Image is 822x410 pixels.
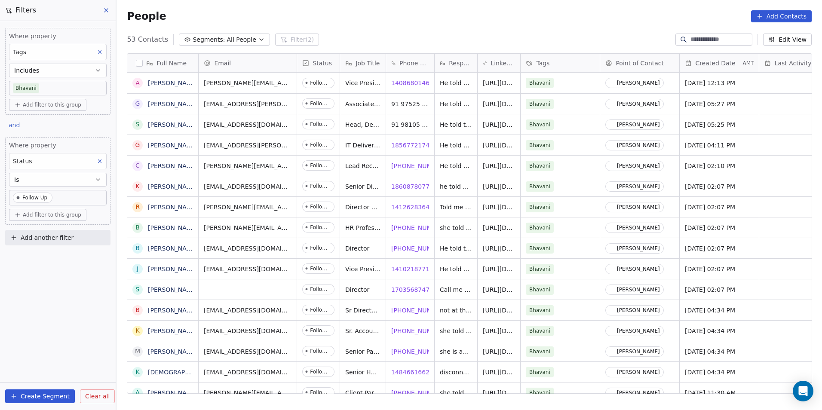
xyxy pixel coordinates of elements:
[478,54,520,72] div: LinkedIn URL
[742,60,754,67] span: AMT
[521,54,600,72] div: Tags
[310,348,330,354] div: Follow Up
[526,367,554,377] span: Bhavani
[435,54,477,72] div: Response
[345,368,380,376] span: Senior Human Resources Generalist
[440,79,472,87] span: He told me he is going through major surgery so told me to connect back in October
[617,266,660,272] div: [PERSON_NAME]
[617,245,660,251] div: [PERSON_NAME]
[617,122,660,128] div: [PERSON_NAME]
[526,305,554,315] span: Bhavani
[148,204,198,211] a: [PERSON_NAME]
[617,142,660,148] div: [PERSON_NAME]
[345,182,380,191] span: Senior Director, Recruiting at [GEOGRAPHIC_DATA]
[391,368,433,376] span: 14846616628
[391,368,429,376] span: ,
[340,54,386,72] div: Job Title
[156,59,187,67] span: Full Name
[483,80,550,86] a: [URL][DOMAIN_NAME]
[793,381,813,401] div: Open Intercom Messenger
[526,223,554,233] span: Bhavani
[148,369,266,376] a: [DEMOGRAPHIC_DATA][PERSON_NAME]
[483,286,550,293] a: [URL][DOMAIN_NAME]
[345,223,380,232] span: HR Professional | Talent Acquisition Partner
[440,347,472,356] span: she is actually travelling so told me to connect over linkedin
[137,264,138,273] div: J
[136,244,140,253] div: B
[136,388,140,397] div: A
[526,388,554,398] span: Bhavani
[204,100,291,108] span: [EMAIL_ADDRESS][PERSON_NAME][DOMAIN_NAME]
[617,349,660,355] div: [PERSON_NAME]
[440,162,472,170] span: He told as of now we don't have any need but please share your profile
[310,327,330,334] div: Follow Up
[345,285,380,294] span: Director
[136,306,140,315] div: B
[136,182,140,191] div: K
[297,54,340,72] div: Status
[127,34,168,45] span: 53 Contacts
[440,120,472,129] span: He told to share an email then we will connect since we are not hiring any but told me to email
[199,54,297,72] div: Email
[275,34,319,46] button: Filter(2)
[310,204,330,210] div: Follow Up
[310,80,330,86] div: Follow Up
[214,59,231,67] span: Email
[685,347,754,356] span: [DATE] 04:34 PM
[685,244,754,253] span: [DATE] 02:07 PM
[136,161,140,170] div: C
[751,10,812,22] button: Add Contacts
[526,264,554,274] span: Bhavani
[391,100,429,108] span: 91 97525 20206
[227,35,256,44] span: All People
[148,162,198,169] a: [PERSON_NAME]
[135,347,140,356] div: M
[685,182,754,191] span: [DATE] 02:07 PM
[483,101,600,107] a: [URL][DOMAIN_NAME][PERSON_NAME]
[345,389,380,397] span: Client Partner
[483,245,550,252] a: [URL][DOMAIN_NAME]
[148,327,198,334] a: [PERSON_NAME]
[204,141,291,150] span: [EMAIL_ADDRESS][PERSON_NAME][DOMAIN_NAME]
[193,35,225,44] span: Segments:
[204,368,291,376] span: [EMAIL_ADDRESS][DOMAIN_NAME]
[127,73,199,394] div: grid
[310,183,330,189] div: Follow Up
[356,59,380,67] span: Job Title
[526,285,554,295] span: Bhavani
[345,306,380,315] span: Sr Director of Engineering
[685,162,754,170] span: [DATE] 02:10 PM
[204,223,291,232] span: [PERSON_NAME][EMAIL_ADDRESS][PERSON_NAME][DOMAIN_NAME]
[763,34,812,46] button: Edit View
[695,59,735,67] span: Created Date
[483,121,550,128] a: [URL][DOMAIN_NAME]
[391,244,446,253] span: [PHONE_NUMBER]
[136,202,140,211] div: R
[345,265,380,273] span: Vice President,
[310,224,330,230] div: Follow Up
[617,184,660,190] div: [PERSON_NAME]
[440,327,472,335] span: she told me to call same day but some other time since she is on other call
[136,326,140,335] div: K
[391,265,433,273] span: 14102187710
[345,141,380,150] span: IT Delivery Management - Associate Director
[685,327,754,335] span: [DATE] 04:34 PM
[148,142,198,149] a: [PERSON_NAME]
[617,328,660,334] div: [PERSON_NAME]
[204,306,291,315] span: [EMAIL_ADDRESS][DOMAIN_NAME]
[440,223,472,232] span: she told me that she will be talk to her decision maker since she is not the right person told me...
[310,286,330,292] div: Follow Up
[491,59,515,67] span: LinkedIn URL
[440,182,472,191] span: he told me to call after three months i.e in sep
[148,80,198,86] a: [PERSON_NAME]
[617,369,660,375] div: [PERSON_NAME]
[345,162,380,170] span: Lead Recruiter
[440,244,472,253] span: He told there is no possibility at the moment but reach me in the future
[440,100,472,108] span: He told he don't hire any since they have their own team and he is in travelling so told me to re...
[526,202,554,212] span: Bhavani
[148,266,198,272] a: [PERSON_NAME]
[391,182,433,191] span: 18608780778
[204,347,291,356] span: [EMAIL_ADDRESS][DOMAIN_NAME]
[685,306,754,315] span: [DATE] 04:34 PM
[526,181,554,192] span: Bhavani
